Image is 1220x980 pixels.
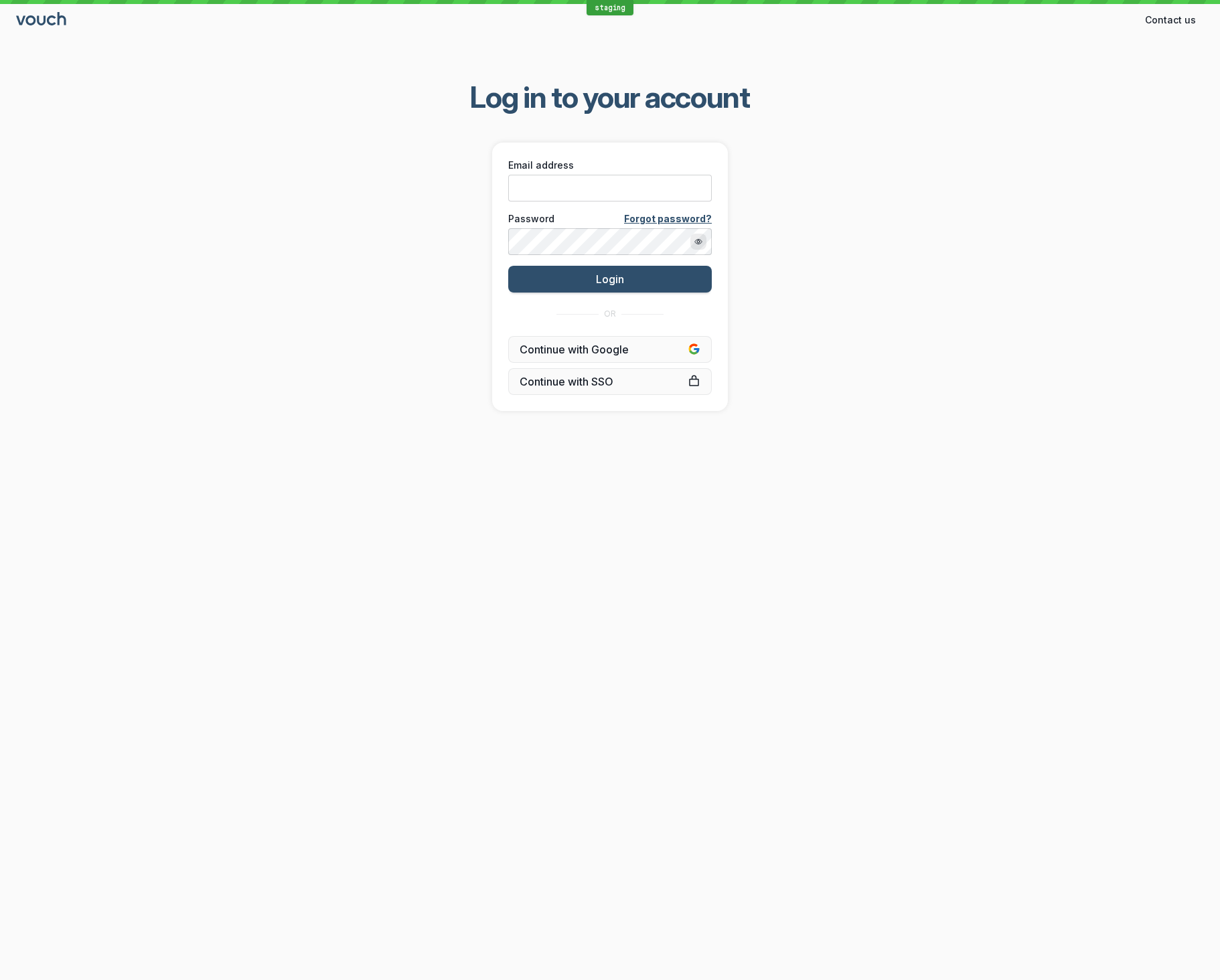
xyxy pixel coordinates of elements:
span: Login [596,272,624,286]
span: Continue with Google [520,343,700,356]
span: Log in to your account [470,78,750,116]
button: Login [508,266,712,293]
a: Forgot password? [624,212,712,226]
a: Continue with SSO [508,368,712,395]
a: Go to sign in [16,15,68,26]
button: Contact us [1137,9,1204,31]
span: Email address [508,159,574,172]
button: Continue with Google [508,336,712,363]
span: Continue with SSO [520,375,700,388]
button: Show password [690,234,706,250]
span: Contact us [1145,13,1196,27]
span: OR [604,309,616,319]
span: Password [508,212,554,226]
